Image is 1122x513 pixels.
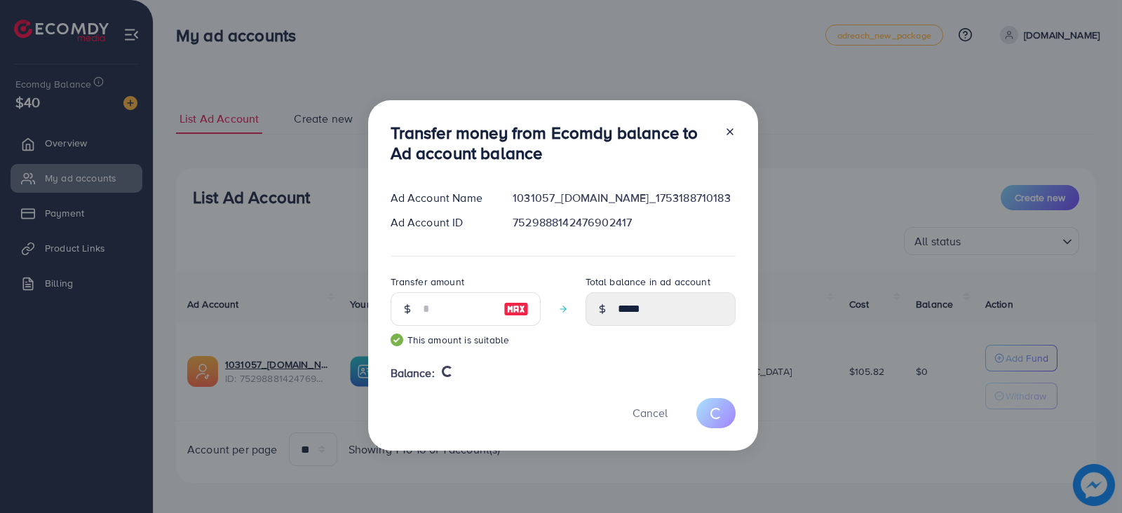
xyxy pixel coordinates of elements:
img: guide [391,334,403,346]
div: Ad Account Name [379,190,502,206]
button: Cancel [615,398,685,428]
div: 1031057_[DOMAIN_NAME]_1753188710183 [501,190,746,206]
label: Transfer amount [391,275,464,289]
small: This amount is suitable [391,333,541,347]
h3: Transfer money from Ecomdy balance to Ad account balance [391,123,713,163]
div: Ad Account ID [379,214,502,231]
div: 7529888142476902417 [501,214,746,231]
span: Cancel [633,405,668,420]
img: image [503,301,529,317]
span: Balance: [391,365,435,381]
label: Total balance in ad account [586,275,710,289]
